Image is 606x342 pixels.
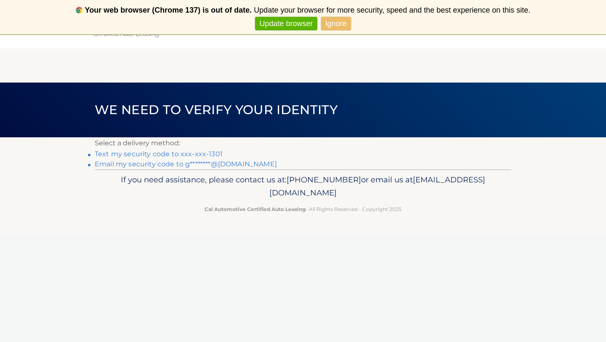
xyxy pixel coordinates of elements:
[205,206,306,212] strong: Cal Automotive Certified Auto Leasing
[321,17,351,31] a: Ignore
[255,17,317,31] a: Update browser
[287,175,361,184] span: [PHONE_NUMBER]
[100,173,506,200] p: If you need assistance, please contact us at: or email us at
[95,137,511,149] p: Select a delivery method:
[254,6,530,14] span: Update your browser for more security, speed and the best experience on this site.
[95,160,277,168] a: Email my security code to g********@[DOMAIN_NAME]
[85,6,252,14] b: Your web browser (Chrome 137) is out of date.
[95,150,223,158] a: Text my security code to xxx-xxx-1301
[100,205,506,214] p: - All Rights Reserved - Copyright 2025
[95,102,338,118] span: We need to verify your identity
